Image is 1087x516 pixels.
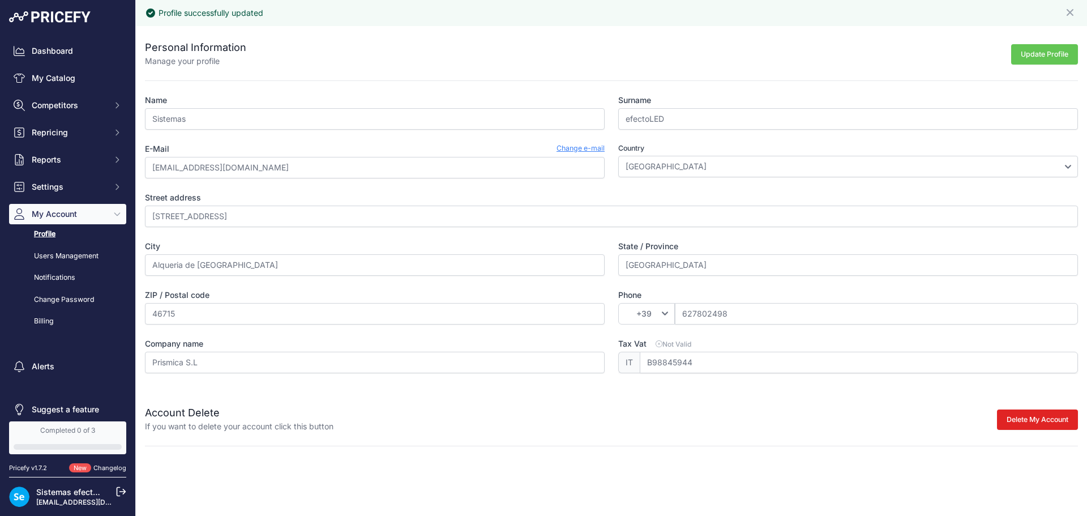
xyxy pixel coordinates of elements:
[9,68,126,88] a: My Catalog
[145,289,605,301] label: ZIP / Postal code
[145,192,1078,203] label: Street address
[618,339,647,348] span: Tax Vat
[9,421,126,454] a: Completed 0 of 3
[9,399,126,420] a: Suggest a feature
[159,7,263,19] div: Profile successfully updated
[9,268,126,288] a: Notifications
[618,289,1078,301] label: Phone
[145,95,605,106] label: Name
[32,154,106,165] span: Reports
[9,204,126,224] button: My Account
[618,95,1078,106] label: Surname
[36,498,155,506] a: [EMAIL_ADDRESS][DOMAIN_NAME]
[618,352,640,373] span: IT
[9,150,126,170] button: Reports
[9,41,126,420] nav: Sidebar
[9,177,126,197] button: Settings
[93,464,126,472] a: Changelog
[9,122,126,143] button: Repricing
[9,41,126,61] a: Dashboard
[32,127,106,138] span: Repricing
[14,426,122,435] div: Completed 0 of 3
[1064,5,1078,18] button: Close
[9,312,126,331] a: Billing
[9,356,126,377] a: Alerts
[36,487,112,497] a: Sistemas efectoLED
[145,241,605,252] label: City
[145,405,333,421] h2: Account Delete
[32,100,106,111] span: Competitors
[9,463,47,473] div: Pricefy v1.7.2
[32,181,106,193] span: Settings
[9,224,126,244] a: Profile
[557,143,605,155] a: Change e-mail
[145,338,605,349] label: Company name
[618,241,1078,252] label: State / Province
[32,208,106,220] span: My Account
[145,143,169,155] label: E-Mail
[145,40,246,56] h2: Personal Information
[145,421,333,432] p: If you want to delete your account click this button
[1011,44,1078,65] button: Update Profile
[9,95,126,116] button: Competitors
[618,143,1078,154] label: Country
[69,463,91,473] span: New
[997,410,1078,430] button: Delete My Account
[9,11,91,23] img: Pricefy Logo
[656,340,691,348] span: Not Valid
[9,290,126,310] a: Change Password
[9,246,126,266] a: Users Management
[145,56,246,67] p: Manage your profile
